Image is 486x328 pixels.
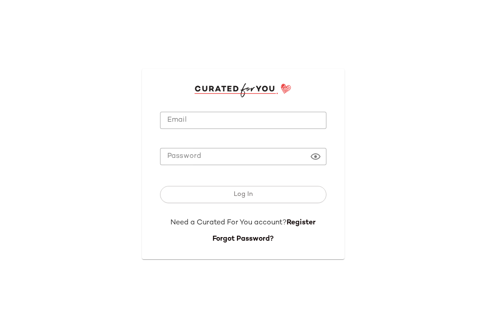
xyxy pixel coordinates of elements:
[170,219,287,227] span: Need a Curated For You account?
[233,191,253,198] span: Log In
[212,235,274,243] a: Forgot Password?
[287,219,316,227] a: Register
[194,83,292,97] img: cfy_login_logo.DGdB1djN.svg
[160,186,326,203] button: Log In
